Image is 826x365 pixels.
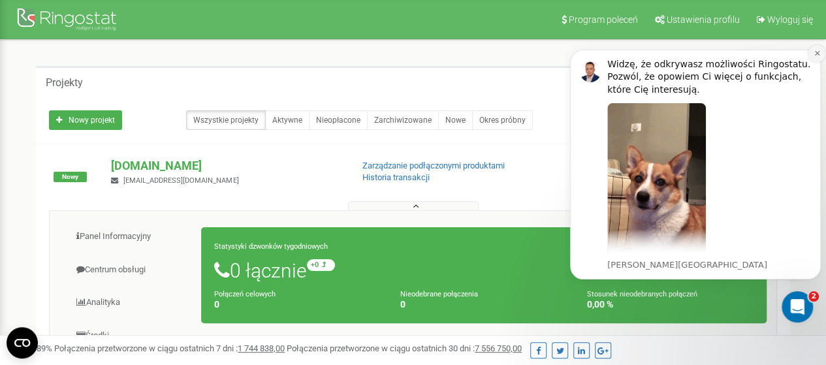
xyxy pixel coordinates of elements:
[309,110,368,130] a: Nieopłacone
[367,110,439,130] a: Zarchiwizowane
[59,254,202,286] a: Centrum obsługi
[214,259,754,281] h1: 0 łącznie
[362,172,430,182] a: Historia transakcji
[54,343,285,353] span: Połączenia przetworzone w ciągu ostatnich 7 dni :
[767,14,813,25] span: Wyloguj się
[287,343,522,353] span: Połączenia przetworzone w ciągu ostatnich 30 dni :
[214,242,328,251] small: Statystyki dzwonków tygodniowych
[59,221,202,253] a: Panel Informacyjny
[186,110,266,130] a: Wszystkie projekty
[400,290,478,298] small: Nieodebrane połączenia
[472,110,533,130] a: Okres próbny
[307,259,335,271] small: +0
[362,161,505,170] a: Zarządzanie podłączonymi produktami
[265,110,310,130] a: Aktywne
[49,110,122,130] a: Nowy projekt
[808,291,819,302] span: 2
[238,343,285,353] u: 1 744 838,00
[782,291,813,323] iframe: Intercom live chat
[438,110,473,130] a: Nowe
[400,300,567,309] h4: 0
[111,157,341,174] p: [DOMAIN_NAME]
[667,14,740,25] span: Ustawienia profilu
[59,287,202,319] a: Analityka
[54,172,87,182] span: Nowy
[7,327,38,358] button: Open CMP widget
[46,77,83,89] h5: Projekty
[123,176,238,185] span: [EMAIL_ADDRESS][DOMAIN_NAME]
[475,343,522,353] u: 7 556 750,00
[59,320,202,352] a: Środki
[569,14,638,25] span: Program poleceń
[214,290,276,298] small: Połączeń celowych
[214,300,381,309] h4: 0
[565,30,826,330] iframe: Intercom notifications wiadomość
